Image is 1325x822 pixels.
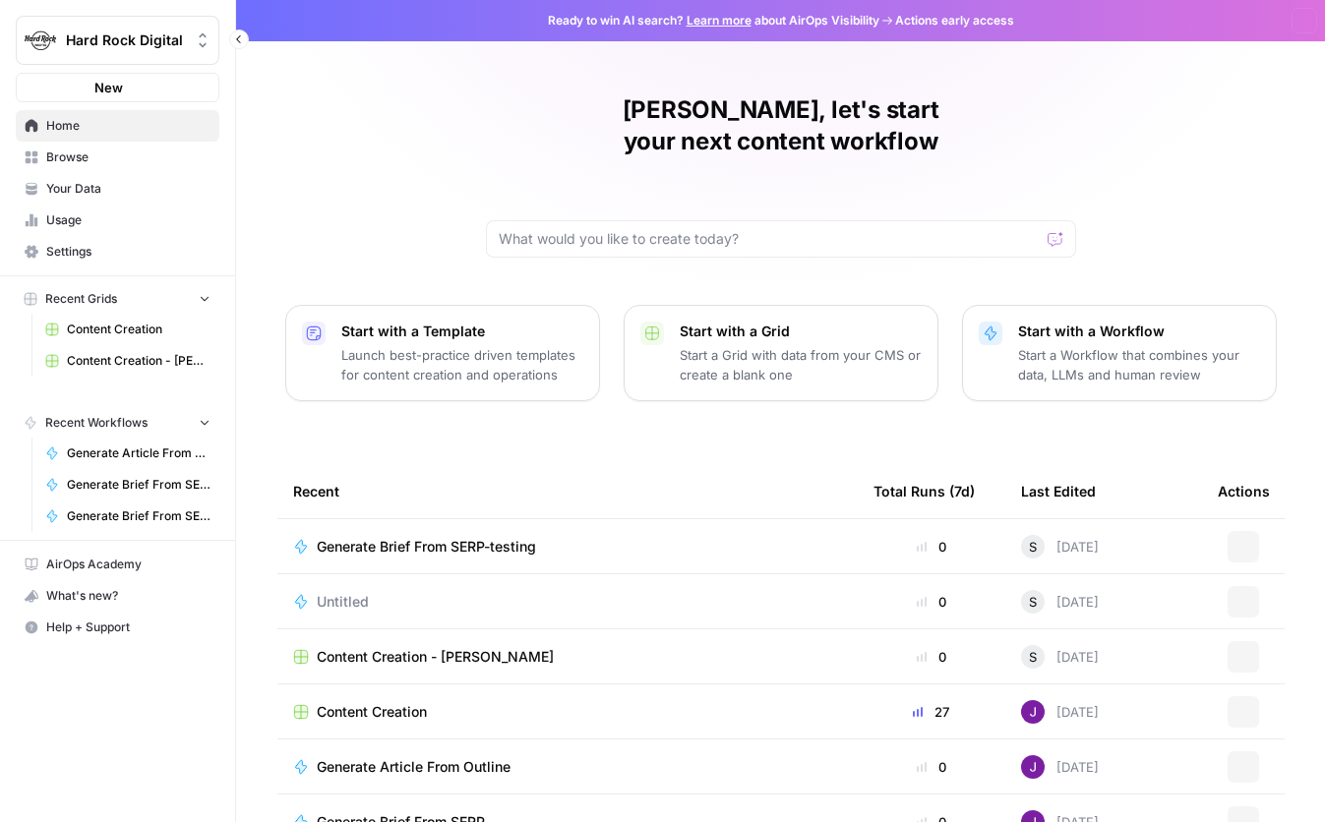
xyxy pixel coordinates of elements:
span: Usage [46,211,211,229]
a: AirOps Academy [16,549,219,580]
button: New [16,73,219,102]
a: Generate Article From Outline [36,438,219,469]
button: Help + Support [16,612,219,643]
div: 0 [873,537,990,557]
a: Untitled [293,592,842,612]
img: nj1ssy6o3lyd6ijko0eoja4aphzn [1021,700,1045,724]
span: Content Creation [317,702,427,722]
a: Generate Brief From SERP-testing [293,537,842,557]
span: Generate Brief From SERP [67,476,211,494]
a: Learn more [687,13,752,28]
span: Help + Support [46,618,211,636]
span: Recent Workflows [45,414,148,432]
div: 27 [873,702,990,722]
p: Start with a Workflow [1018,322,1260,341]
a: Generate Brief From SERP-testing [36,500,219,532]
button: Start with a TemplateLaunch best-practice driven templates for content creation and operations [285,305,600,401]
span: Generate Brief From SERP-testing [317,537,536,557]
span: Home [46,117,211,135]
span: Generate Brief From SERP-testing [67,507,211,525]
div: [DATE] [1021,535,1099,558]
img: nj1ssy6o3lyd6ijko0eoja4aphzn [1021,755,1045,779]
span: Your Data [46,180,211,198]
a: Your Data [16,173,219,205]
span: Generate Article From Outline [67,444,211,462]
div: Last Edited [1021,464,1096,518]
span: Ready to win AI search? about AirOps Visibility [548,12,879,29]
div: 0 [873,757,990,777]
a: Browse [16,142,219,173]
span: New [94,78,123,97]
img: Hard Rock Digital Logo [23,23,58,58]
span: S [1029,537,1037,557]
a: Settings [16,236,219,267]
div: 0 [873,592,990,612]
a: Content Creation [293,702,842,722]
p: Start a Grid with data from your CMS or create a blank one [680,345,922,384]
a: Content Creation - [PERSON_NAME] [293,647,842,667]
span: Content Creation - [PERSON_NAME] [317,647,554,667]
p: Start a Workflow that combines your data, LLMs and human review [1018,345,1260,384]
h1: [PERSON_NAME], let's start your next content workflow [486,94,1076,157]
p: Launch best-practice driven templates for content creation and operations [341,345,583,384]
button: Start with a GridStart a Grid with data from your CMS or create a blank one [624,305,938,401]
button: Start with a WorkflowStart a Workflow that combines your data, LLMs and human review [962,305,1277,401]
a: Generate Brief From SERP [36,469,219,500]
div: Recent [293,464,842,518]
button: Recent Grids [16,284,219,314]
span: Content Creation - [PERSON_NAME] [67,352,211,370]
a: Generate Article From Outline [293,757,842,777]
span: Browse [46,148,211,166]
a: Content Creation [36,314,219,345]
span: Actions early access [895,12,1014,29]
p: Start with a Grid [680,322,922,341]
span: S [1029,592,1037,612]
button: Workspace: Hard Rock Digital [16,16,219,65]
input: What would you like to create today? [499,229,1040,249]
div: [DATE] [1021,645,1099,669]
span: Content Creation [67,321,211,338]
div: [DATE] [1021,755,1099,779]
a: Content Creation - [PERSON_NAME] [36,345,219,377]
div: Total Runs (7d) [873,464,975,518]
a: Home [16,110,219,142]
span: S [1029,647,1037,667]
div: What's new? [17,581,218,611]
span: Settings [46,243,211,261]
p: Start with a Template [341,322,583,341]
span: Recent Grids [45,290,117,308]
span: Generate Article From Outline [317,757,511,777]
span: AirOps Academy [46,556,211,573]
span: Hard Rock Digital [66,30,185,50]
div: Actions [1218,464,1270,518]
div: [DATE] [1021,590,1099,614]
button: Recent Workflows [16,408,219,438]
a: Usage [16,205,219,236]
div: [DATE] [1021,700,1099,724]
div: 0 [873,647,990,667]
span: Untitled [317,592,369,612]
button: What's new? [16,580,219,612]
